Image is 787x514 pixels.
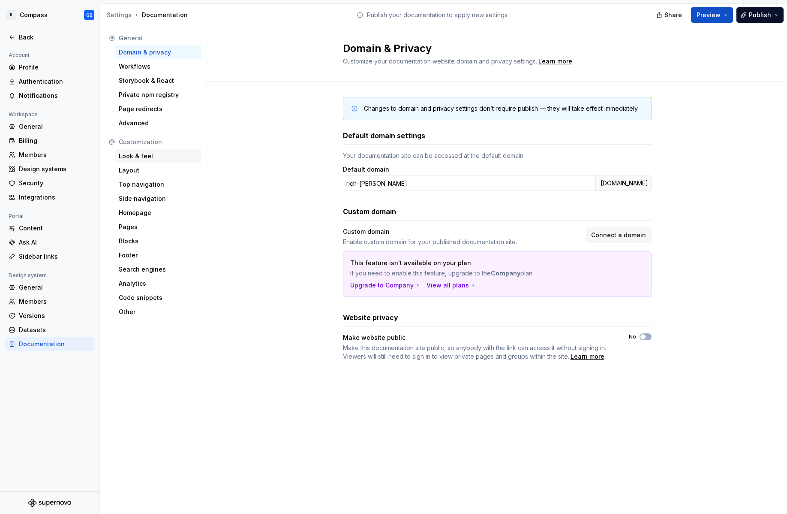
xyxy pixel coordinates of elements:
h2: Domain & Privacy [343,42,641,55]
h3: Custom domain [343,206,396,217]
div: Design systems [19,165,91,173]
div: Customization [119,138,198,146]
label: No [629,333,636,340]
button: BCompassGS [2,6,98,24]
div: Members [19,297,91,306]
div: Workspace [5,109,41,120]
div: Authentication [19,77,91,86]
a: Workflows [115,60,201,73]
div: General [19,122,91,131]
div: Top navigation [119,180,198,189]
div: Members [19,151,91,159]
a: Documentation [5,337,94,351]
svg: Supernova Logo [28,499,71,507]
a: Other [115,305,201,319]
button: View all plans [427,281,477,290]
button: Publish [736,7,784,23]
div: Domain & privacy [119,48,198,57]
span: Make this documentation site public, so anybody with the link can access it without signing in. V... [343,344,606,360]
button: Share [652,7,688,23]
div: General [19,283,91,292]
div: Ask AI [19,238,91,247]
a: Ask AI [5,236,94,249]
p: Publish your documentation to apply new settings. [367,11,509,19]
div: Layout [119,166,198,175]
a: Members [5,148,94,162]
a: Back [5,30,94,44]
a: Storybook & React [115,74,201,88]
div: B [6,10,16,20]
div: General [119,34,198,42]
h3: Website privacy [343,312,398,323]
label: Default domain [343,165,389,174]
a: Content [5,221,94,235]
a: Search engines [115,263,201,276]
a: Learn more [571,352,604,361]
span: . [343,344,613,361]
div: Notifications [19,91,91,100]
div: Documentation [19,340,91,348]
div: Custom domain [343,227,580,236]
div: Search engines [119,265,198,274]
a: Billing [5,134,94,148]
div: Enable custom domain for your published documentation site. [343,238,580,246]
div: Your documentation site can be accessed at the default domain. [343,151,652,160]
a: Authentication [5,75,94,88]
div: Blocks [119,237,198,245]
button: Settings [107,11,132,19]
a: Security [5,176,94,190]
div: Private npm registry [119,91,198,99]
div: Homepage [119,209,198,217]
span: Share [664,11,682,19]
a: Versions [5,309,94,323]
a: Blocks [115,234,201,248]
a: Design systems [5,162,94,176]
span: Connect a domain [591,231,646,239]
a: Look & feel [115,149,201,163]
div: Advanced [119,119,198,127]
a: General [5,281,94,294]
a: Profile [5,60,94,74]
div: Page redirects [119,105,198,113]
a: Learn more [538,57,572,66]
button: Preview [691,7,733,23]
div: Content [19,224,91,233]
div: Integrations [19,193,91,202]
div: Changes to domain and privacy settings don’t require publish — they will take effect immediately. [364,104,639,113]
div: Workflows [119,62,198,71]
div: Account [5,50,33,60]
a: Advanced [115,116,201,130]
div: Versions [19,311,91,320]
a: Private npm registry [115,88,201,102]
div: Look & feel [119,152,198,160]
button: Upgrade to Company [350,281,421,290]
a: Members [5,295,94,308]
div: Documentation [107,11,203,19]
div: Pages [119,223,198,231]
a: Pages [115,220,201,234]
div: Design system [5,270,50,281]
div: Analytics [119,279,198,288]
div: Billing [19,136,91,145]
div: GS [86,12,93,18]
a: Side navigation [115,192,201,206]
p: This feature isn't available on your plan [350,259,584,267]
a: Domain & privacy [115,45,201,59]
div: Storybook & React [119,76,198,85]
a: Homepage [115,206,201,220]
a: Analytics [115,277,201,290]
span: Customize your documentation website domain and privacy settings. [343,57,537,65]
div: Datasets [19,326,91,334]
div: Side navigation [119,194,198,203]
a: Footer [115,248,201,262]
div: Code snippets [119,293,198,302]
div: Security [19,179,91,187]
div: Portal [5,211,27,221]
div: Compass [20,11,48,19]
